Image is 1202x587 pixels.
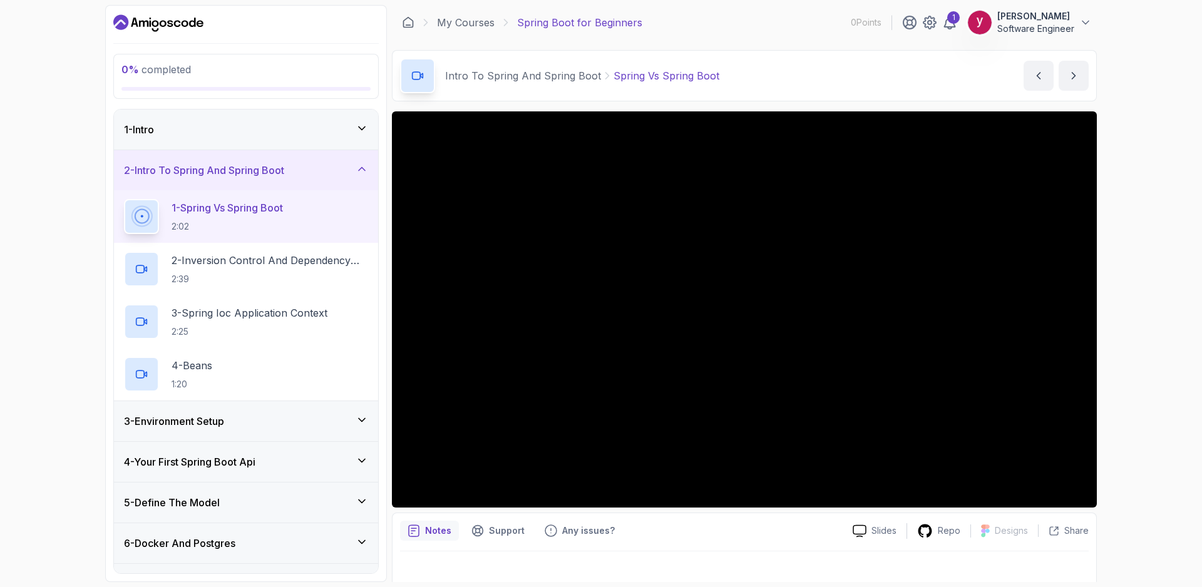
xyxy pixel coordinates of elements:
p: Any issues? [562,524,615,537]
h3: 5 - Define The Model [124,495,220,510]
p: Designs [995,524,1028,537]
button: 3-Spring Ioc Application Context2:25 [124,304,368,339]
button: next content [1059,61,1089,91]
p: Notes [425,524,451,537]
p: 4 - Beans [172,358,212,373]
button: user profile image[PERSON_NAME]Software Engineer [967,10,1092,35]
p: [PERSON_NAME] [997,10,1074,23]
h3: 6 - Docker And Postgres [124,536,235,551]
p: 2:02 [172,220,283,233]
button: 4-Your First Spring Boot Api [114,442,378,482]
button: 5-Define The Model [114,482,378,523]
button: Share [1038,524,1089,537]
p: Software Engineer [997,23,1074,35]
p: 2 - Inversion Control And Dependency Injection [172,253,368,268]
span: completed [121,63,191,76]
button: 2-Inversion Control And Dependency Injection2:39 [124,252,368,287]
a: My Courses [437,15,495,30]
button: notes button [400,521,459,541]
p: Spring Vs Spring Boot [614,68,719,83]
p: 1 - Spring Vs Spring Boot [172,200,283,215]
button: 1-Spring Vs Spring Boot2:02 [124,199,368,234]
h3: 4 - Your First Spring Boot Api [124,454,255,469]
p: 3 - Spring Ioc Application Context [172,305,327,320]
button: 3-Environment Setup [114,401,378,441]
p: Repo [938,524,960,537]
button: Support button [464,521,532,541]
p: Slides [871,524,896,537]
button: 4-Beans1:20 [124,357,368,392]
p: 1:20 [172,378,212,390]
h3: 2 - Intro To Spring And Spring Boot [124,163,284,178]
span: 0 % [121,63,139,76]
img: user profile image [968,11,992,34]
p: 2:25 [172,325,327,338]
h3: 3 - Environment Setup [124,414,224,429]
button: 1-Intro [114,110,378,150]
p: 0 Points [851,16,881,29]
p: 2:39 [172,273,368,285]
iframe: 1 - Spring vs Spring Boot [392,111,1097,508]
button: 2-Intro To Spring And Spring Boot [114,150,378,190]
p: Intro To Spring And Spring Boot [445,68,601,83]
button: 6-Docker And Postgres [114,523,378,563]
button: previous content [1024,61,1054,91]
p: Support [489,524,525,537]
button: Feedback button [537,521,622,541]
h3: 1 - Intro [124,122,154,137]
a: Dashboard [402,16,414,29]
p: Share [1064,524,1089,537]
div: 1 [947,11,960,24]
a: Dashboard [113,13,203,33]
a: Repo [907,523,970,539]
a: 1 [942,15,957,30]
p: Spring Boot for Beginners [517,15,642,30]
a: Slides [843,524,907,538]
